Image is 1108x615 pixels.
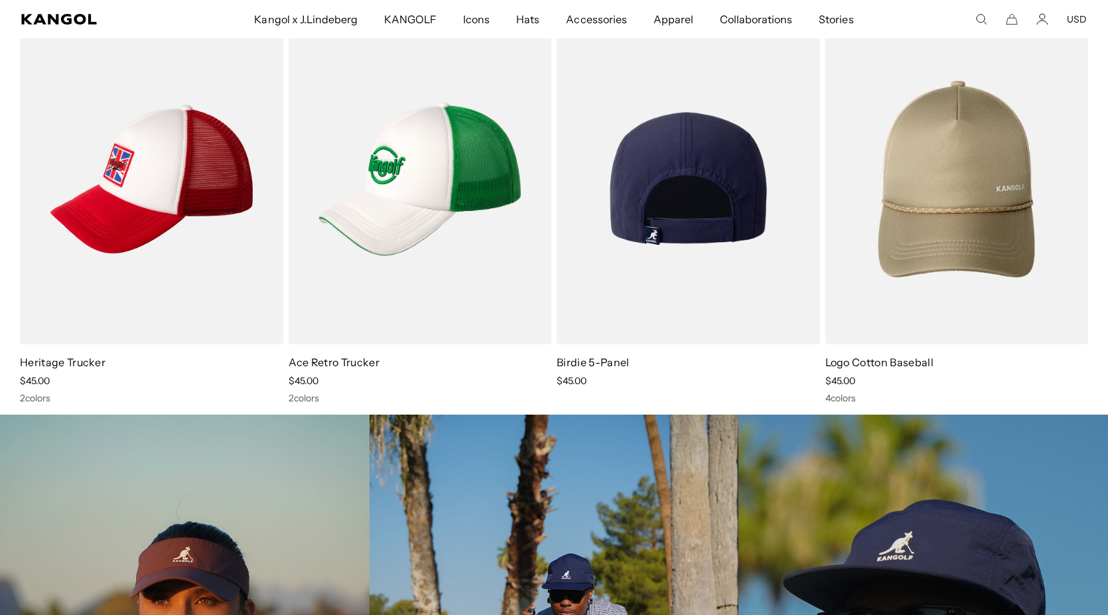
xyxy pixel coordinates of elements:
a: Logo Cotton Baseball [825,356,934,369]
div: 4 colors [825,392,1089,404]
a: Kangol [21,14,168,25]
div: 2 colors [20,392,283,404]
summary: Search here [975,13,987,25]
span: $45.00 [557,375,587,387]
a: Account [1036,13,1048,25]
button: USD [1067,13,1087,25]
a: Ace Retro Trucker [289,356,380,369]
img: Logo Cotton Baseball [825,14,1089,344]
span: $45.00 [825,375,855,387]
img: Birdie 5-Panel [557,14,820,344]
button: Cart [1006,13,1018,25]
img: Ace Retro Trucker [289,14,552,344]
a: Heritage Trucker [20,356,105,369]
span: $45.00 [20,375,50,387]
div: 2 colors [289,392,552,404]
img: Heritage Trucker [20,14,283,344]
span: $45.00 [289,375,318,387]
a: Birdie 5-Panel [557,356,629,369]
